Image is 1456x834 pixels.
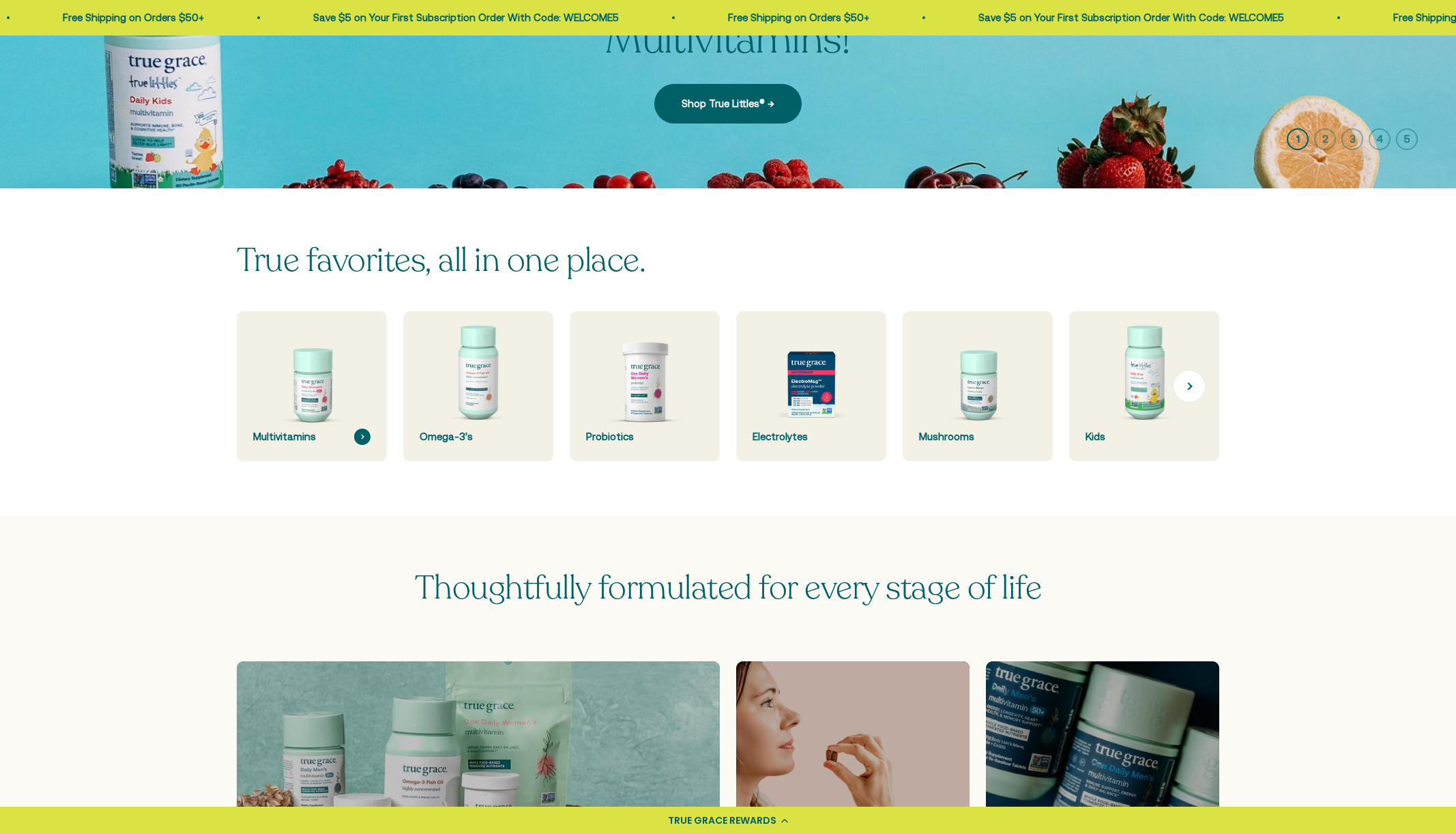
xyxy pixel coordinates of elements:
[1069,311,1219,461] a: Kids
[403,311,553,461] a: Omega-3's
[237,238,645,283] split-lines: True favorites, all in one place.
[60,12,201,23] a: Free Shipping on Orders $50+
[919,429,1036,445] div: Mushrooms
[903,311,1053,461] a: Mushrooms
[976,10,1281,26] p: Save $5 on Your First Subscription Order With Code: WELCOME5
[1341,128,1363,150] button: 3
[586,429,703,445] div: Probiotics
[736,311,886,461] a: Electrolytes
[253,429,370,445] div: Multivitamins
[420,429,537,445] div: Omega-3's
[1287,128,1309,150] button: 1
[1396,128,1418,150] button: 5
[753,429,870,445] div: Electrolytes
[654,84,802,124] a: Shop True Littles® →
[725,12,867,23] a: Free Shipping on Orders $50+
[237,311,387,461] a: Multivitamins
[1086,429,1203,445] div: Kids
[668,814,776,828] div: TRUE GRACE REWARDS
[310,10,616,26] p: Save $5 on Your First Subscription Order With Code: WELCOME5
[1369,128,1391,150] button: 4
[570,311,720,461] a: Probiotics
[1314,128,1336,150] button: 2
[415,566,1041,610] span: Thoughtfully formulated for every stage of life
